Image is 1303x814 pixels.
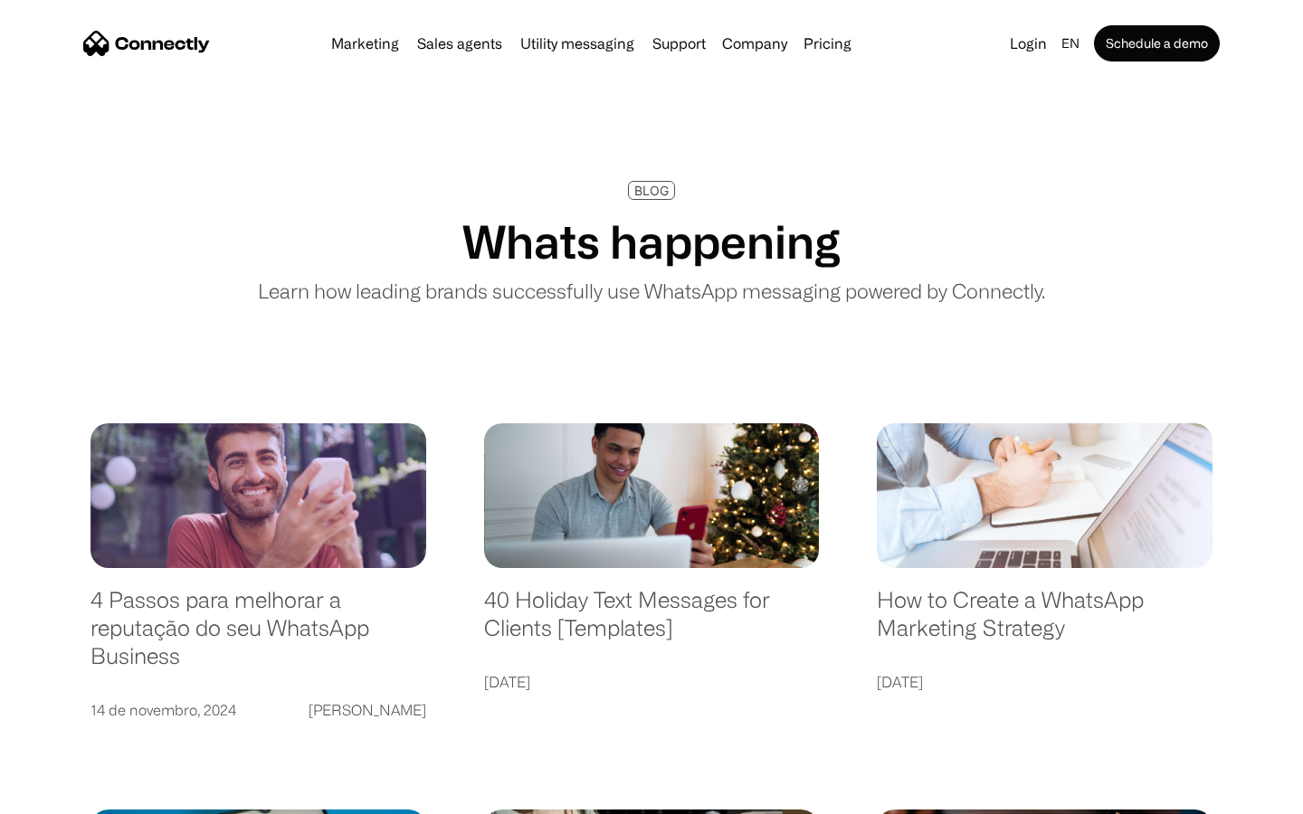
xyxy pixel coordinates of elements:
a: 4 Passos para melhorar a reputação do seu WhatsApp Business [90,586,426,687]
div: en [1061,31,1079,56]
a: Marketing [324,36,406,51]
a: Utility messaging [513,36,642,51]
div: [DATE] [484,669,530,695]
a: Sales agents [410,36,509,51]
h1: Whats happening [462,214,841,269]
a: Support [645,36,713,51]
p: Learn how leading brands successfully use WhatsApp messaging powered by Connectly. [258,276,1045,306]
a: 40 Holiday Text Messages for Clients [Templates] [484,586,820,659]
ul: Language list [36,782,109,808]
div: 14 de novembro, 2024 [90,697,236,723]
a: How to Create a WhatsApp Marketing Strategy [877,586,1213,659]
div: Company [722,31,787,56]
aside: Language selected: English [18,782,109,808]
div: BLOG [634,184,669,197]
a: Pricing [796,36,859,51]
div: [DATE] [877,669,923,695]
div: [PERSON_NAME] [309,697,426,723]
a: Schedule a demo [1094,25,1220,62]
a: Login [1003,31,1054,56]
